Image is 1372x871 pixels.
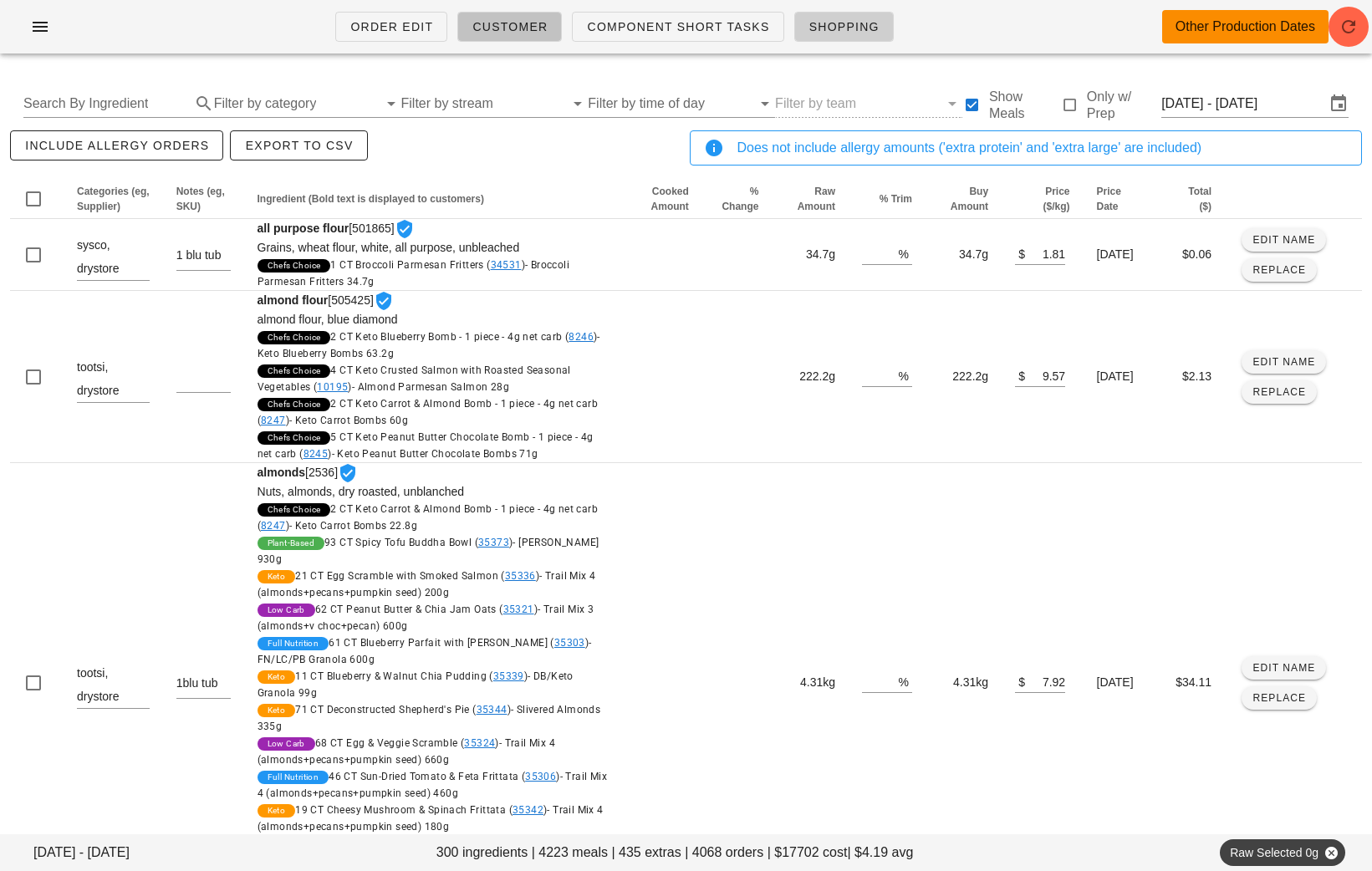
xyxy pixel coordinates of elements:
span: Export to CSV [244,139,353,152]
td: 222.2g [926,291,1002,463]
span: 19 CT Cheesy Mushroom & Spinach Frittata ( ) [258,804,604,833]
div: Does not include allergy amounts ('extra protein' and 'extra large' are included) [737,138,1349,158]
span: include allergy orders [24,139,209,152]
span: - Keto Carrot Bombs 22.8g [289,520,417,532]
th: Total ($): Not sorted. Activate to sort ascending. [1153,179,1225,219]
div: Filter by category [214,90,401,117]
span: Grains, wheat flour, white, all purpose, unbleached [258,241,520,254]
a: 35342 [513,804,543,816]
span: 5 CT Keto Peanut Butter Chocolate Bomb - 1 piece - 4g net carb ( ) [258,431,594,460]
button: Replace [1242,380,1316,404]
span: Shopping [808,20,880,33]
th: % Change: Not sorted. Activate to sort ascending. [702,179,773,219]
div: Filter by time of day [588,90,775,117]
a: 10195 [317,381,348,393]
span: 11 CT Blueberry & Walnut Chia Pudding ( ) [258,670,574,699]
div: Filter by stream [401,90,589,117]
div: $ [1015,242,1025,264]
button: Edit Name [1242,350,1326,374]
span: Replace [1252,386,1306,398]
a: Order Edit [335,12,447,42]
span: Replace [1252,692,1306,704]
span: Raw Amount [798,186,835,212]
button: include allergy orders [10,130,223,160]
a: 8246 [569,331,594,343]
button: Edit Name [1242,656,1326,680]
span: 61 CT Blueberry Parfait with [PERSON_NAME] ( ) [258,637,592,665]
span: - FN/LC/PB Granola 600g [258,637,592,665]
a: 8247 [261,520,286,532]
td: [DATE] [1084,291,1154,463]
span: Notes (eg, SKU) [176,186,225,212]
a: 35306 [525,771,556,782]
th: Price ($/kg): Not sorted. Activate to sort ascending. [1002,179,1083,219]
a: 34531 [491,259,522,271]
span: Edit Name [1252,662,1315,674]
span: | $4.19 avg [847,843,913,863]
span: % Change [722,186,758,212]
a: 8245 [303,448,329,460]
a: 35324 [464,737,495,749]
span: 2 CT Keto Blueberry Bomb - 1 piece - 4g net carb ( ) [258,331,600,359]
div: % [899,670,912,692]
span: 46 CT Sun-Dried Tomato & Feta Frittata ( ) [258,771,607,799]
a: 35336 [505,570,536,582]
span: Plant-Based [268,537,314,550]
span: Order Edit [349,20,433,33]
span: Total ($) [1188,186,1211,212]
span: Edit Name [1252,356,1315,368]
span: [501865] [258,222,609,290]
span: Buy Amount [951,186,988,212]
span: 21 CT Egg Scramble with Smoked Salmon ( ) [258,570,596,598]
th: Raw Amount: Not sorted. Activate to sort ascending. [772,179,849,219]
a: 35321 [503,604,534,615]
span: Ingredient (Bold text is displayed to customers) [258,193,484,205]
span: Chefs Choice [268,364,321,378]
span: Low Carb [268,737,305,751]
label: Show Meals [989,89,1060,122]
span: [505425] [258,293,609,462]
span: Price ($/kg) [1043,186,1069,212]
span: Chefs Choice [268,431,321,445]
div: $ [1015,670,1025,692]
span: Keto [268,570,286,583]
th: % Trim: Not sorted. Activate to sort ascending. [849,179,926,219]
label: Only w/ Prep [1087,89,1161,122]
span: almond flour, blue diamond [258,313,398,326]
span: Full Nutrition [268,637,319,650]
span: Categories (eg, Supplier) [77,186,150,212]
span: 1 CT Broccoli Parmesan Fritters ( ) [258,259,569,288]
span: - Almond Parmesan Salmon 28g [352,381,509,393]
div: % [899,364,912,386]
span: - Keto Blueberry Bombs 63.2g [258,331,600,359]
button: Replace [1242,686,1316,710]
span: 68 CT Egg & Veggie Scramble ( ) [258,737,555,766]
span: 93 CT Spicy Tofu Buddha Bowl ( ) [258,537,599,565]
span: Edit Name [1252,234,1315,246]
td: 222.2g [772,291,849,463]
span: Raw Selected 0g [1230,839,1335,866]
a: 35303 [554,637,585,649]
a: 8247 [261,415,286,426]
span: Cooked Amount [651,186,689,212]
span: 2 CT Keto Carrot & Almond Bomb - 1 piece - 4g net carb ( ) [258,503,598,532]
td: [DATE] [1084,219,1154,291]
div: $ [1015,364,1025,386]
div: % [899,242,912,264]
span: 71 CT Deconstructed Shepherd's Pie ( ) [258,704,601,732]
th: Cooked Amount: Not sorted. Activate to sort ascending. [622,179,702,219]
span: Chefs Choice [268,503,321,517]
span: Keto [268,804,286,818]
span: Component Short Tasks [586,20,769,33]
a: Customer [457,12,562,42]
span: Customer [472,20,548,33]
span: $34.11 [1176,675,1211,689]
div: Other Production Dates [1176,17,1315,37]
a: 35344 [477,704,507,716]
th: Ingredient (Bold text is displayed to customers): Not sorted. Activate to sort ascending. [244,179,622,219]
td: 34.7g [772,219,849,291]
span: Chefs Choice [268,331,321,344]
a: 35373 [478,537,509,548]
span: Replace [1252,264,1306,276]
a: Component Short Tasks [572,12,783,42]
